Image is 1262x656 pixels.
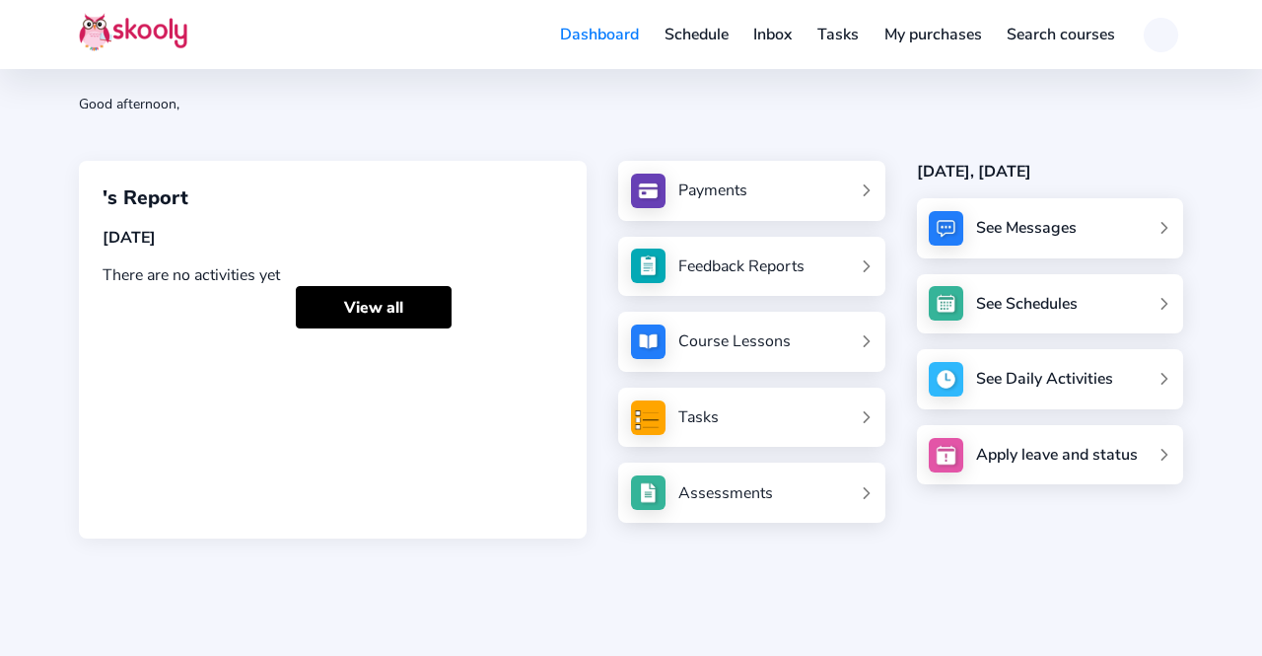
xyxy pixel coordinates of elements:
[917,425,1183,485] a: Apply leave and status
[917,349,1183,409] a: See Daily Activities
[929,438,963,473] img: apply_leave.jpg
[678,482,773,504] div: Assessments
[631,475,873,510] a: Assessments
[631,401,873,435] a: Tasks
[652,19,741,50] a: Schedule
[929,362,963,397] img: activity.jpg
[296,286,452,328] a: View all
[929,286,963,321] img: schedule.jpg
[917,161,1183,182] div: [DATE], [DATE]
[917,274,1183,334] a: See Schedules
[103,184,188,211] span: 's Report
[631,249,666,283] img: see_atten.jpg
[678,406,719,428] div: Tasks
[631,174,873,208] a: Payments
[976,293,1078,315] div: See Schedules
[678,180,747,201] div: Payments
[805,19,872,50] a: Tasks
[547,19,652,50] a: Dashboard
[631,174,666,208] img: payments.jpg
[631,325,666,359] img: courses.jpg
[976,368,1113,390] div: See Daily Activities
[631,475,666,510] img: assessments.jpg
[678,255,805,277] div: Feedback Reports
[631,325,873,359] a: Course Lessons
[678,330,791,352] div: Course Lessons
[994,19,1128,50] a: Search courses
[631,401,666,435] img: tasksForMpWeb.png
[929,211,963,246] img: messages.jpg
[872,19,995,50] a: My purchases
[103,227,563,249] div: [DATE]
[976,217,1077,239] div: See Messages
[103,264,563,286] div: There are no activities yet
[976,444,1138,466] div: Apply leave and status
[631,249,873,283] a: Feedback Reports
[79,95,1183,113] div: Good afternoon,
[79,13,187,51] img: Skooly
[741,19,806,50] a: Inbox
